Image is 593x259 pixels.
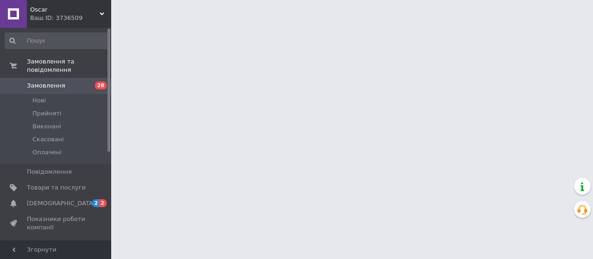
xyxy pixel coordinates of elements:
span: Замовлення та повідомлення [27,57,111,74]
span: 2 [99,199,107,207]
span: Скасовані [32,135,64,144]
span: Виконані [32,122,61,131]
div: Ваш ID: 3736509 [30,14,111,22]
span: Oscar [30,6,100,14]
span: 2 [92,199,100,207]
span: [DEMOGRAPHIC_DATA] [27,199,95,208]
span: Панель управління [27,239,86,256]
span: Нові [32,96,46,105]
span: Замовлення [27,82,65,90]
span: Показники роботи компанії [27,215,86,232]
span: Прийняті [32,109,61,118]
span: Повідомлення [27,168,72,176]
span: 28 [95,82,107,89]
span: Оплачені [32,148,62,157]
span: Товари та послуги [27,183,86,192]
input: Пошук [5,32,109,49]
